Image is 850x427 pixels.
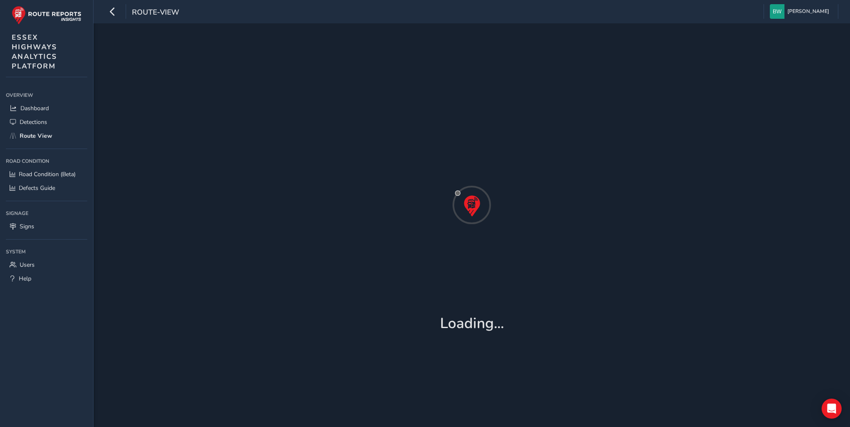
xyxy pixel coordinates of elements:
[6,245,87,258] div: System
[6,258,87,272] a: Users
[20,222,34,230] span: Signs
[6,115,87,129] a: Detections
[19,184,55,192] span: Defects Guide
[20,261,35,269] span: Users
[132,7,179,19] span: route-view
[6,155,87,167] div: Road Condition
[787,4,829,19] span: [PERSON_NAME]
[6,89,87,101] div: Overview
[12,33,57,71] span: ESSEX HIGHWAYS ANALYTICS PLATFORM
[20,118,47,126] span: Detections
[440,315,504,332] h1: Loading...
[19,170,76,178] span: Road Condition (Beta)
[770,4,832,19] button: [PERSON_NAME]
[12,6,81,25] img: rr logo
[6,272,87,286] a: Help
[822,399,842,419] div: Open Intercom Messenger
[6,207,87,220] div: Signage
[19,275,31,283] span: Help
[6,220,87,233] a: Signs
[6,129,87,143] a: Route View
[20,132,52,140] span: Route View
[6,101,87,115] a: Dashboard
[20,104,49,112] span: Dashboard
[770,4,784,19] img: diamond-layout
[6,167,87,181] a: Road Condition (Beta)
[6,181,87,195] a: Defects Guide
